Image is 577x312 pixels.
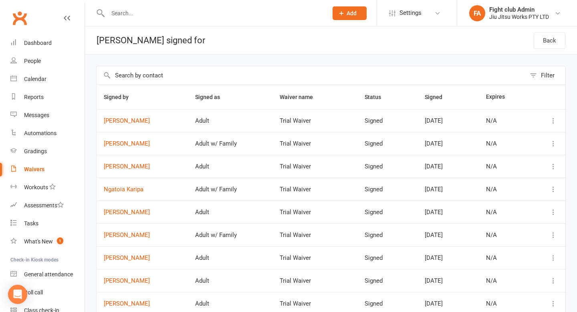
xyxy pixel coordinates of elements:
[10,8,30,28] a: Clubworx
[24,40,52,46] div: Dashboard
[10,160,85,178] a: Waivers
[486,300,522,307] div: N/A
[188,155,272,178] td: Adult
[357,178,417,201] td: Signed
[10,215,85,233] a: Tasks
[104,209,181,216] a: [PERSON_NAME]
[85,26,205,54] div: [PERSON_NAME] signed for
[24,271,73,278] div: General attendance
[10,265,85,284] a: General attendance kiosk mode
[526,66,565,85] button: Filter
[24,238,53,245] div: What's New
[104,255,181,261] a: [PERSON_NAME]
[10,142,85,160] a: Gradings
[425,140,443,147] span: [DATE]
[10,70,85,88] a: Calendar
[188,201,272,223] td: Adult
[489,13,549,20] div: Jiu Jitsu Works PTY LTD
[489,6,549,13] div: Fight club Admin
[425,277,443,284] span: [DATE]
[195,94,229,100] span: Signed as
[425,231,443,239] span: [DATE]
[280,255,351,261] div: Trial Waiver
[188,223,272,246] td: Adult w/ Family
[24,76,46,82] div: Calendar
[105,8,322,19] input: Search...
[104,300,181,307] a: [PERSON_NAME]
[188,109,272,132] td: Adult
[425,209,443,216] span: [DATE]
[10,233,85,251] a: What's New1
[333,6,367,20] button: Add
[24,166,44,172] div: Waivers
[486,278,522,284] div: N/A
[280,163,351,170] div: Trial Waiver
[280,278,351,284] div: Trial Waiver
[486,232,522,239] div: N/A
[365,92,390,102] button: Status
[280,140,351,147] div: Trial Waiver
[188,269,272,292] td: Adult
[280,92,322,102] button: Waiver name
[57,237,63,244] span: 1
[104,140,181,147] a: [PERSON_NAME]
[486,255,522,261] div: N/A
[10,52,85,70] a: People
[357,201,417,223] td: Signed
[399,4,422,22] span: Settings
[195,92,229,102] button: Signed as
[280,300,351,307] div: Trial Waiver
[24,289,43,296] div: Roll call
[97,66,526,85] input: Search by contact
[486,163,522,170] div: N/A
[541,71,555,80] div: Filter
[10,34,85,52] a: Dashboard
[24,220,38,227] div: Tasks
[425,254,443,261] span: [DATE]
[357,269,417,292] td: Signed
[486,140,522,147] div: N/A
[104,94,137,100] span: Signed by
[24,94,44,100] div: Reports
[486,186,522,193] div: N/A
[104,278,181,284] a: [PERSON_NAME]
[280,118,351,124] div: Trial Waiver
[425,92,451,102] button: Signed
[357,132,417,155] td: Signed
[10,88,85,106] a: Reports
[425,186,443,193] span: [DATE]
[188,132,272,155] td: Adult w/ Family
[24,148,47,154] div: Gradings
[280,186,351,193] div: Trial Waiver
[10,284,85,302] a: Roll call
[280,232,351,239] div: Trial Waiver
[425,300,443,307] span: [DATE]
[357,155,417,178] td: Signed
[425,163,443,170] span: [DATE]
[469,5,485,21] div: FA
[104,118,181,124] a: [PERSON_NAME]
[357,223,417,246] td: Signed
[357,109,417,132] td: Signed
[104,163,181,170] a: [PERSON_NAME]
[24,202,64,209] div: Assessments
[425,117,443,124] span: [DATE]
[280,209,351,216] div: Trial Waiver
[479,85,529,109] th: Expires
[8,285,27,304] div: Open Intercom Messenger
[24,130,56,136] div: Automations
[104,232,181,239] a: [PERSON_NAME]
[104,92,137,102] button: Signed by
[357,246,417,269] td: Signed
[188,178,272,201] td: Adult w/ Family
[24,112,49,118] div: Messages
[486,209,522,216] div: N/A
[10,197,85,215] a: Assessments
[188,246,272,269] td: Adult
[10,106,85,124] a: Messages
[365,94,390,100] span: Status
[104,186,181,193] a: Ngatoia Karipa
[24,184,48,190] div: Workouts
[280,94,322,100] span: Waiver name
[425,94,451,100] span: Signed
